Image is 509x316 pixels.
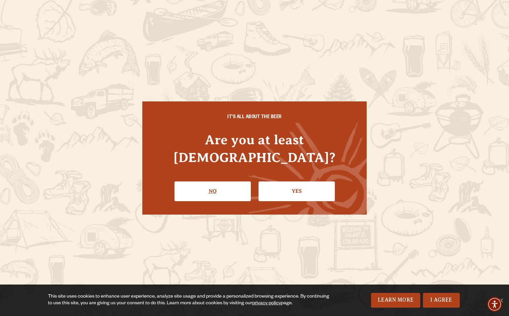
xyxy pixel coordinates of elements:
[371,293,420,308] a: Learn More
[252,301,281,306] a: privacy policy
[174,181,251,201] a: No
[156,115,353,121] h6: IT'S ALL ABOUT THE BEER
[487,297,502,312] div: Accessibility Menu
[156,131,353,166] h4: Are you at least [DEMOGRAPHIC_DATA]?
[48,294,333,307] div: This site uses cookies to enhance user experience, analyze site usage and provide a personalized ...
[259,181,335,201] a: Confirm I'm 21 or older
[423,293,460,308] a: I Agree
